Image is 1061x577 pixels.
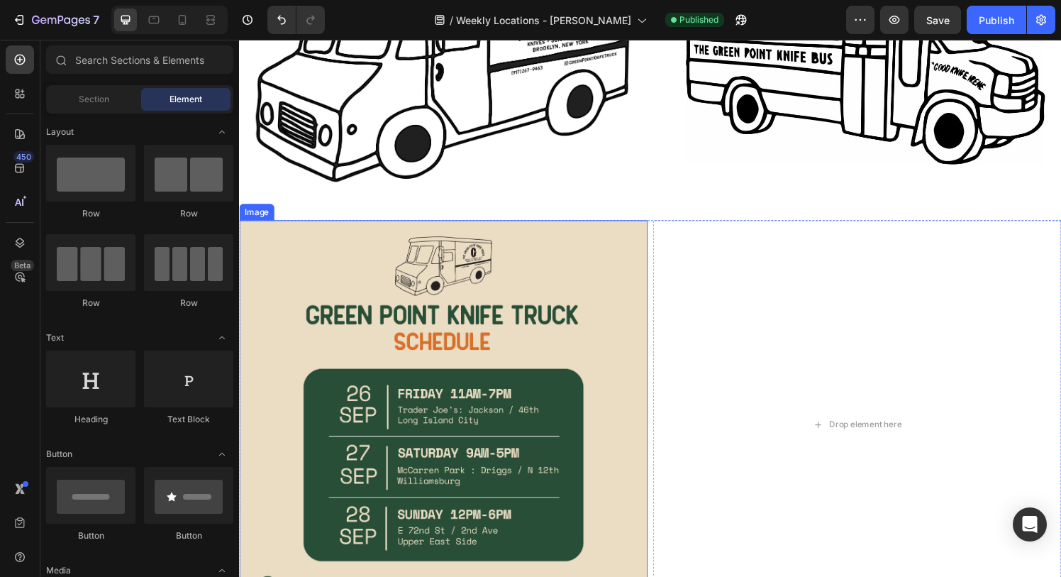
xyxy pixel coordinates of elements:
div: Heading [46,413,135,426]
iframe: Design area [239,40,1061,577]
p: 7 [93,11,99,28]
span: Element [170,93,202,106]
div: Row [144,297,233,309]
div: Image [3,172,33,185]
div: Open Intercom Messenger [1013,507,1047,542]
div: Publish [979,13,1014,28]
span: Button [46,448,72,461]
span: Toggle open [211,443,233,466]
button: 7 [6,6,106,34]
span: Section [79,93,109,106]
span: Media [46,564,71,577]
span: Layout [46,126,74,138]
div: Drop element here [611,392,686,404]
div: Button [144,529,233,542]
span: Published [679,13,718,26]
div: Beta [11,260,34,271]
button: Save [914,6,961,34]
input: Search Sections & Elements [46,45,233,74]
span: / [450,13,453,28]
div: Button [46,529,135,542]
span: Save [926,14,950,26]
div: Text Block [144,413,233,426]
span: Weekly Locations - [PERSON_NAME] [456,13,631,28]
div: Undo/Redo [267,6,325,34]
span: Text [46,331,64,344]
span: Toggle open [211,121,233,143]
div: Row [46,297,135,309]
div: Row [144,207,233,220]
button: Publish [967,6,1026,34]
div: 450 [13,151,34,163]
span: Toggle open [211,326,233,349]
div: Row [46,207,135,220]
